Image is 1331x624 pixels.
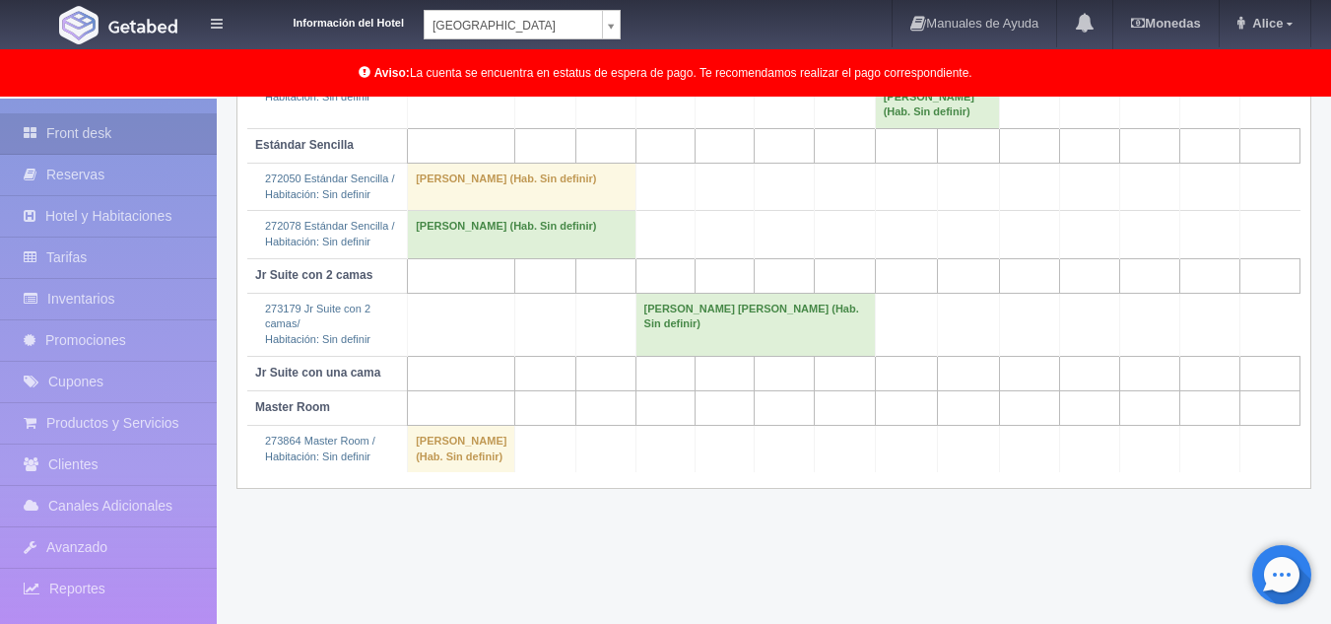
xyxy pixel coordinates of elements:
[59,6,99,44] img: Getabed
[433,11,594,40] span: [GEOGRAPHIC_DATA]
[635,293,875,356] td: [PERSON_NAME] [PERSON_NAME] (Hab. Sin definir)
[1131,16,1200,31] b: Monedas
[108,19,177,34] img: Getabed
[255,366,380,380] b: Jr Suite con una cama
[265,75,382,103] a: 273480 Estándar Doble/Habitación: Sin definir
[424,10,621,39] a: [GEOGRAPHIC_DATA]
[255,400,330,414] b: Master Room
[408,425,515,472] td: [PERSON_NAME] (Hab. Sin definir)
[408,163,635,210] td: [PERSON_NAME] (Hab. Sin definir)
[265,220,394,247] a: 272078 Estándar Sencilla /Habitación: Sin definir
[1247,16,1283,31] span: Alice
[255,268,372,282] b: Jr Suite con 2 camas
[265,303,370,345] a: 273179 Jr Suite con 2 camas/Habitación: Sin definir
[875,65,999,128] td: [PERSON_NAME] [PERSON_NAME] (Hab. Sin definir)
[408,211,635,258] td: [PERSON_NAME] (Hab. Sin definir)
[374,66,410,80] b: Aviso:
[265,173,394,200] a: 272050 Estándar Sencilla /Habitación: Sin definir
[246,10,404,32] dt: Información del Hotel
[255,138,354,152] b: Estándar Sencilla
[265,435,375,462] a: 273864 Master Room /Habitación: Sin definir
